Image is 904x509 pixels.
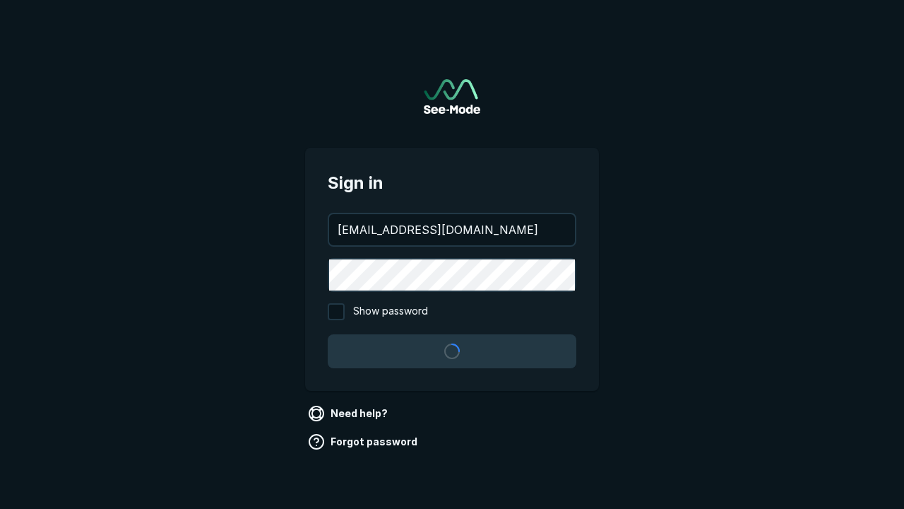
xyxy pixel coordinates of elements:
a: Need help? [305,402,393,425]
img: See-Mode Logo [424,79,480,114]
span: Sign in [328,170,576,196]
input: your@email.com [329,214,575,245]
span: Show password [353,303,428,320]
a: Forgot password [305,431,423,453]
a: Go to sign in [424,79,480,114]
